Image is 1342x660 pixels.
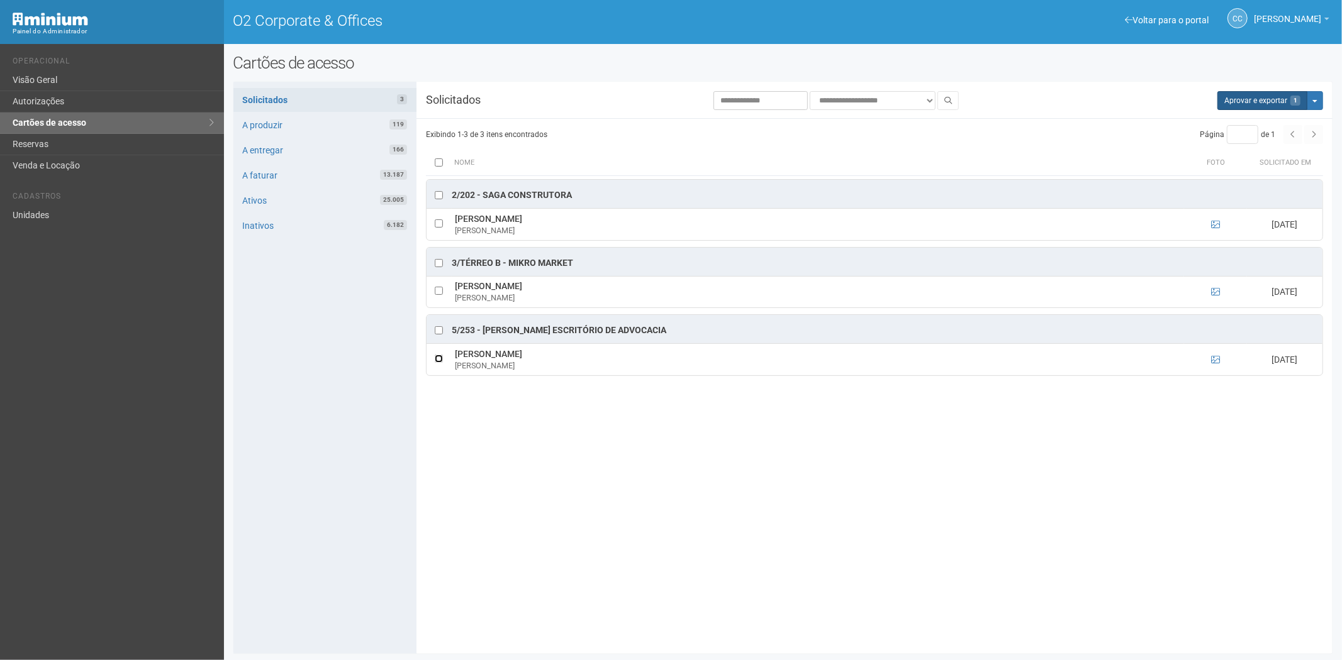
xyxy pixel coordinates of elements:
th: Foto [1185,150,1248,175]
span: [DATE] [1272,219,1297,229]
span: 166 [389,145,407,155]
div: 3/TÉRREO B - Mikro Market [452,257,573,270]
img: Minium [13,13,88,26]
a: Ver foto [1211,219,1220,229]
span: 119 [389,119,407,129]
td: [PERSON_NAME] [452,209,1184,240]
span: Camila Catarina Lima [1254,2,1321,24]
a: A entregar166 [233,138,417,162]
li: Operacional [13,57,215,70]
span: 1 [1290,96,1300,106]
a: Voltar para o portal [1125,15,1209,25]
span: 13.187 [380,170,407,180]
button: Aprovar e exportar1 [1217,91,1307,110]
a: Inativos6.182 [233,214,417,238]
span: Solicitado em [1260,158,1311,167]
div: 2/202 - Saga Construtora [452,189,572,202]
div: Painel do Administrador [13,26,215,37]
span: 25.005 [380,195,407,205]
a: Ver foto [1211,287,1220,297]
td: [PERSON_NAME] [452,344,1184,375]
span: Exibindo 1-3 de 3 itens encontrados [426,130,547,139]
div: [PERSON_NAME] [455,292,1181,304]
div: [PERSON_NAME] [455,225,1181,236]
div: [PERSON_NAME] [455,360,1181,371]
span: 6.182 [384,220,407,230]
li: Cadastros [13,192,215,205]
th: Nome [451,150,1185,175]
h3: Solicitados [417,94,569,106]
div: 5/253 - [PERSON_NAME] escritório de advocacia [452,324,666,337]
td: [PERSON_NAME] [452,276,1184,307]
a: A produzir119 [233,113,417,137]
span: [DATE] [1272,355,1297,365]
span: 3 [397,94,407,104]
span: Página de 1 [1200,130,1275,139]
a: Ativos25.005 [233,189,417,212]
a: Ver foto [1211,355,1220,365]
a: A faturar13.187 [233,163,417,187]
h1: O2 Corporate & Offices [233,13,774,29]
a: CC [1227,8,1248,28]
h2: Cartões de acesso [233,53,1333,72]
span: [DATE] [1272,287,1297,297]
a: Solicitados3 [233,88,417,112]
a: [PERSON_NAME] [1254,16,1329,26]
